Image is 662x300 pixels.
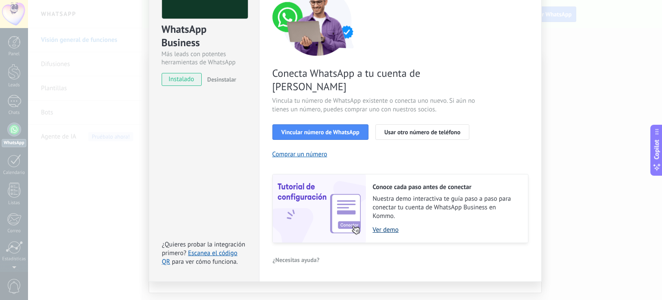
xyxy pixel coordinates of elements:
[272,124,368,140] button: Vincular número de WhatsApp
[384,129,460,135] span: Usar otro número de teléfono
[272,66,478,93] span: Conecta WhatsApp a tu cuenta de [PERSON_NAME]
[375,124,469,140] button: Usar otro número de teléfono
[373,226,519,234] a: Ver demo
[172,258,238,266] span: para ver cómo funciona.
[207,76,236,83] span: Desinstalar
[162,249,237,266] a: Escanea el código QR
[162,22,247,50] div: WhatsApp Business
[273,257,320,263] span: ¿Necesitas ayuda?
[272,150,328,158] button: Comprar un número
[272,97,478,114] span: Vincula tu número de WhatsApp existente o conecta uno nuevo. Si aún no tienes un número, puedes c...
[162,73,201,86] span: instalado
[281,129,359,135] span: Vincular número de WhatsApp
[204,73,236,86] button: Desinstalar
[373,183,519,191] h2: Conoce cada paso antes de conectar
[272,253,320,266] button: ¿Necesitas ayuda?
[162,240,246,257] span: ¿Quieres probar la integración primero?
[162,50,247,66] div: Más leads con potentes herramientas de WhatsApp
[653,139,661,159] span: Copilot
[373,195,519,221] span: Nuestra demo interactiva te guía paso a paso para conectar tu cuenta de WhatsApp Business en Kommo.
